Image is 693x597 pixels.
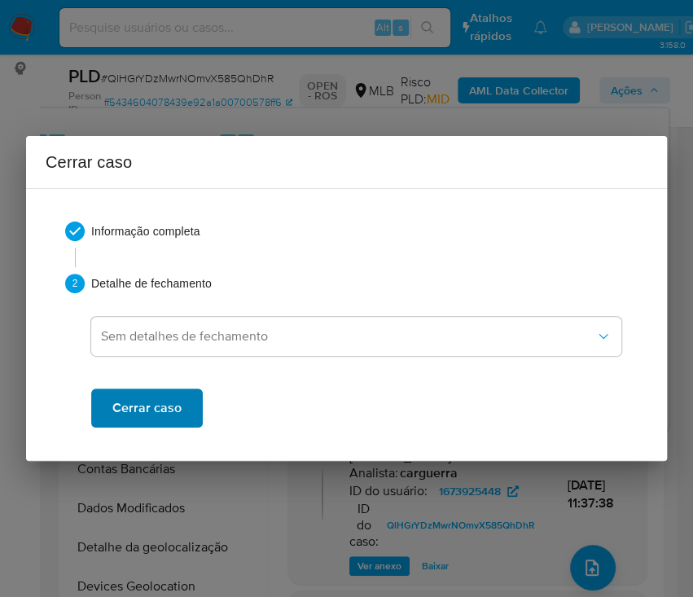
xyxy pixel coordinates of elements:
[91,388,203,428] button: Cerrar caso
[91,223,628,239] span: Informação completa
[101,328,595,345] span: Sem detalhes de fechamento
[91,275,628,292] span: Detalhe de fechamento
[46,149,647,175] h2: Cerrar caso
[72,278,78,289] text: 2
[91,317,621,356] button: dropdown-closure-detail
[112,390,182,426] span: Cerrar caso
